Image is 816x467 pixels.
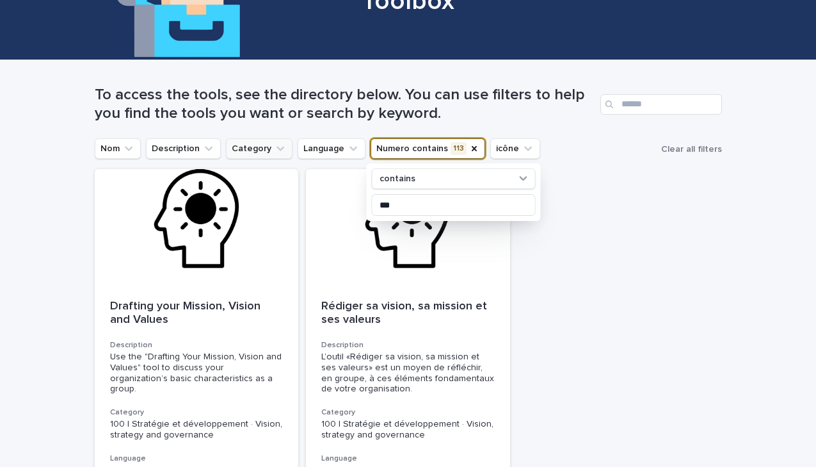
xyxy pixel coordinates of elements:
h3: Description [321,340,495,350]
button: Nom [95,138,141,159]
h3: Language [321,454,495,464]
h3: Category [110,407,284,418]
button: Category [226,138,292,159]
p: Rédiger sa vision, sa mission et ses valeurs [321,300,495,327]
p: 100 | Stratégie et développement · Vision, strategy and governance [110,419,284,441]
h3: Description [110,340,284,350]
p: Drafting your Mission, Vision and Values [110,300,284,327]
h3: Category [321,407,495,418]
input: Search [600,94,722,115]
button: Clear all filters [656,140,722,159]
button: Language [298,138,365,159]
h1: To access the tools, see the directory below. You can use filters to help you find the tools you ... [95,86,595,123]
span: Clear all filters [661,145,722,154]
p: 100 | Stratégie et développement · Vision, strategy and governance [321,419,495,441]
h3: Language [110,454,284,464]
p: contains [380,174,415,184]
button: Numero [371,138,485,159]
div: Use the "Drafting Your Mission, Vision and Values" tool to discuss your organization’s basic char... [110,352,284,395]
button: icône [490,138,540,159]
div: L’outil «Rédiger sa vision, sa mission et ses valeurs» est un moyen de réfléchir, en groupe, à ce... [321,352,495,395]
button: Description [146,138,221,159]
